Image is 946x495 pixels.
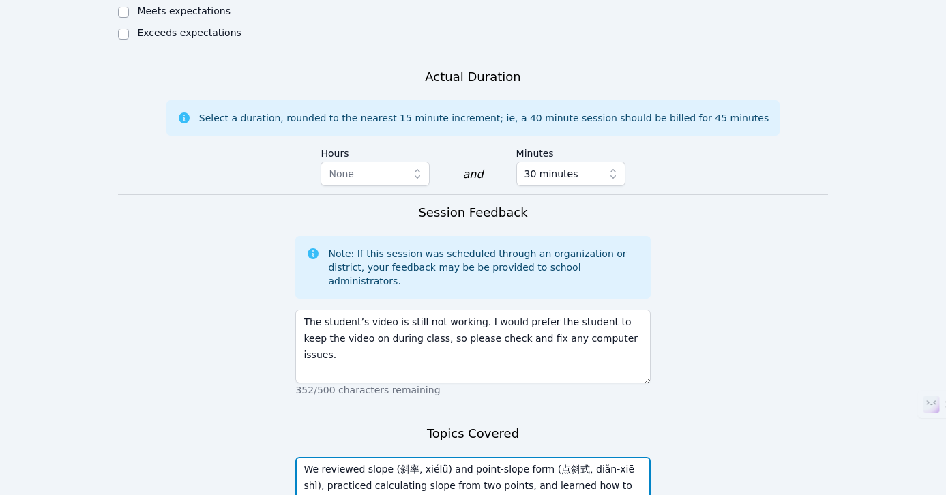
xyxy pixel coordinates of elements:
button: 30 minutes [516,162,625,186]
div: Select a duration, rounded to the nearest 15 minute increment; ie, a 40 minute session should be ... [199,111,769,125]
span: 30 minutes [524,166,578,182]
h3: Actual Duration [425,67,520,87]
p: 352/500 characters remaining [295,383,650,397]
div: Note: If this session was scheduled through an organization or district, your feedback may be be ... [328,247,639,288]
textarea: The student’s video is still not working. I would prefer the student to keep the video on during ... [295,310,650,383]
h3: Session Feedback [418,203,527,222]
label: Hours [321,141,430,162]
span: None [329,168,354,179]
label: Exceeds expectations [137,27,241,38]
div: and [462,166,483,183]
label: Meets expectations [137,5,231,16]
h3: Topics Covered [427,424,519,443]
label: Minutes [516,141,625,162]
button: None [321,162,430,186]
